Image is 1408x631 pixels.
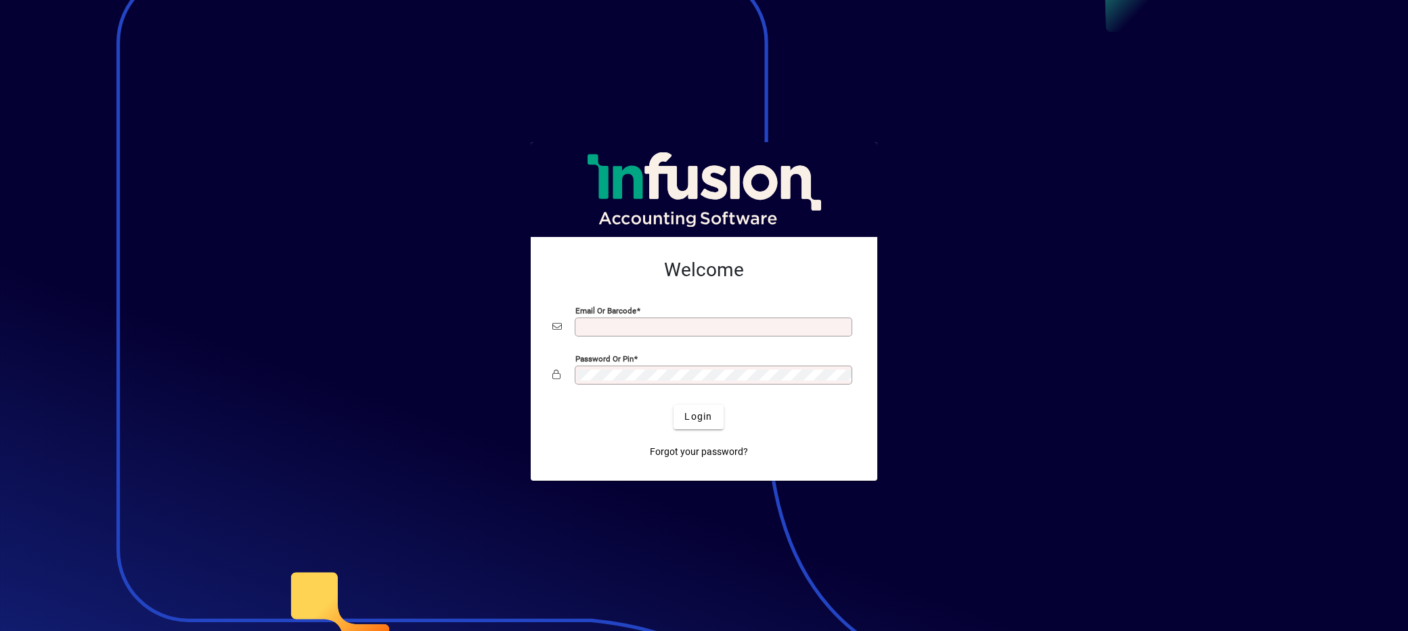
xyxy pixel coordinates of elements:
[644,440,753,464] a: Forgot your password?
[674,405,723,429] button: Login
[552,259,856,282] h2: Welcome
[684,410,712,424] span: Login
[650,445,748,459] span: Forgot your password?
[575,353,634,363] mat-label: Password or Pin
[575,305,636,315] mat-label: Email or Barcode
